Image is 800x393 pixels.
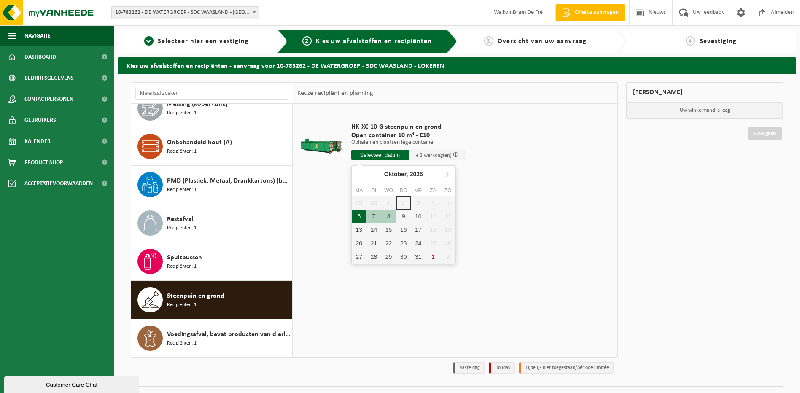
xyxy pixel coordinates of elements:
[699,38,737,45] span: Bevestiging
[410,171,423,177] i: 2025
[416,153,452,158] span: + 2 werkdag(en)
[24,173,93,194] span: Acceptatievoorwaarden
[352,186,366,195] div: ma
[426,186,440,195] div: za
[498,38,587,45] span: Overzicht van uw aanvraag
[519,362,614,374] li: Tijdelijk niet toegestaan/période limitée
[131,319,293,357] button: Voedingsafval, bevat producten van dierlijke oorsprong, onverpakt, categorie 3 Recipiënten: 1
[381,186,396,195] div: wo
[351,150,409,160] input: Selecteer datum
[381,167,426,181] div: Oktober,
[111,6,259,19] span: 10-783262 - DE WATERGROEP - SDC WAASLAND - LOKEREN
[381,210,396,223] div: 8
[24,89,73,110] span: Contactpersonen
[316,38,432,45] span: Kies uw afvalstoffen en recipiënten
[167,99,228,109] span: Messing (koper+zink)
[131,127,293,166] button: Onbehandeld hout (A) Recipiënten: 1
[131,281,293,319] button: Steenpuin en grond Recipiënten: 1
[302,36,312,46] span: 2
[411,250,426,264] div: 31
[24,110,56,131] span: Gebruikers
[366,237,381,250] div: 21
[381,237,396,250] div: 22
[24,67,74,89] span: Bedrijfsgegevens
[686,36,695,46] span: 4
[352,237,366,250] div: 20
[167,186,197,194] span: Recipiënten: 1
[626,82,783,102] div: [PERSON_NAME]
[118,57,796,73] h2: Kies uw afvalstoffen en recipiënten - aanvraag voor 10-783262 - DE WATERGROEP - SDC WAASLAND - LO...
[167,176,290,186] span: PMD (Plastiek, Metaal, Drankkartons) (bedrijven)
[293,83,377,104] div: Keuze recipiënt en planning
[453,362,485,374] li: Vaste dag
[484,36,493,46] span: 3
[381,250,396,264] div: 29
[24,46,56,67] span: Dashboard
[4,374,141,393] iframe: chat widget
[396,210,411,223] div: 9
[396,186,411,195] div: do
[131,204,293,242] button: Restafval Recipiënten: 1
[167,253,202,263] span: Spuitbussen
[167,148,197,156] span: Recipiënten: 1
[396,237,411,250] div: 23
[351,131,466,140] span: Open container 10 m³ - C10
[144,36,154,46] span: 1
[748,127,782,140] a: Doorgaan
[366,186,381,195] div: di
[131,242,293,281] button: Spuitbussen Recipiënten: 1
[489,362,515,374] li: Holiday
[411,186,426,195] div: vr
[441,186,455,195] div: zo
[555,4,625,21] a: Offerte aanvragen
[158,38,249,45] span: Selecteer hier een vestiging
[411,223,426,237] div: 17
[627,102,783,118] p: Uw winkelmand is leeg
[366,223,381,237] div: 14
[167,137,232,148] span: Onbehandeld hout (A)
[366,210,381,223] div: 7
[24,25,51,46] span: Navigatie
[167,224,197,232] span: Recipiënten: 1
[411,210,426,223] div: 10
[396,223,411,237] div: 16
[167,214,193,224] span: Restafval
[122,36,271,46] a: 1Selecteer hier een vestiging
[381,223,396,237] div: 15
[167,291,224,301] span: Steenpuin en grond
[24,152,63,173] span: Product Shop
[24,131,51,152] span: Kalender
[351,123,466,131] span: HK-XC-10-G steenpuin en grond
[513,9,543,16] strong: Bram De Fré
[366,250,381,264] div: 28
[167,109,197,117] span: Recipiënten: 1
[167,329,290,339] span: Voedingsafval, bevat producten van dierlijke oorsprong, onverpakt, categorie 3
[352,210,366,223] div: 6
[135,87,288,100] input: Materiaal zoeken
[411,237,426,250] div: 24
[396,250,411,264] div: 30
[131,166,293,204] button: PMD (Plastiek, Metaal, Drankkartons) (bedrijven) Recipiënten: 1
[131,89,293,127] button: Messing (koper+zink) Recipiënten: 1
[167,301,197,309] span: Recipiënten: 1
[352,223,366,237] div: 13
[352,250,366,264] div: 27
[351,140,466,145] p: Ophalen en plaatsen lege container
[112,7,259,19] span: 10-783262 - DE WATERGROEP - SDC WAASLAND - LOKEREN
[167,263,197,271] span: Recipiënten: 1
[573,8,621,17] span: Offerte aanvragen
[167,339,197,347] span: Recipiënten: 1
